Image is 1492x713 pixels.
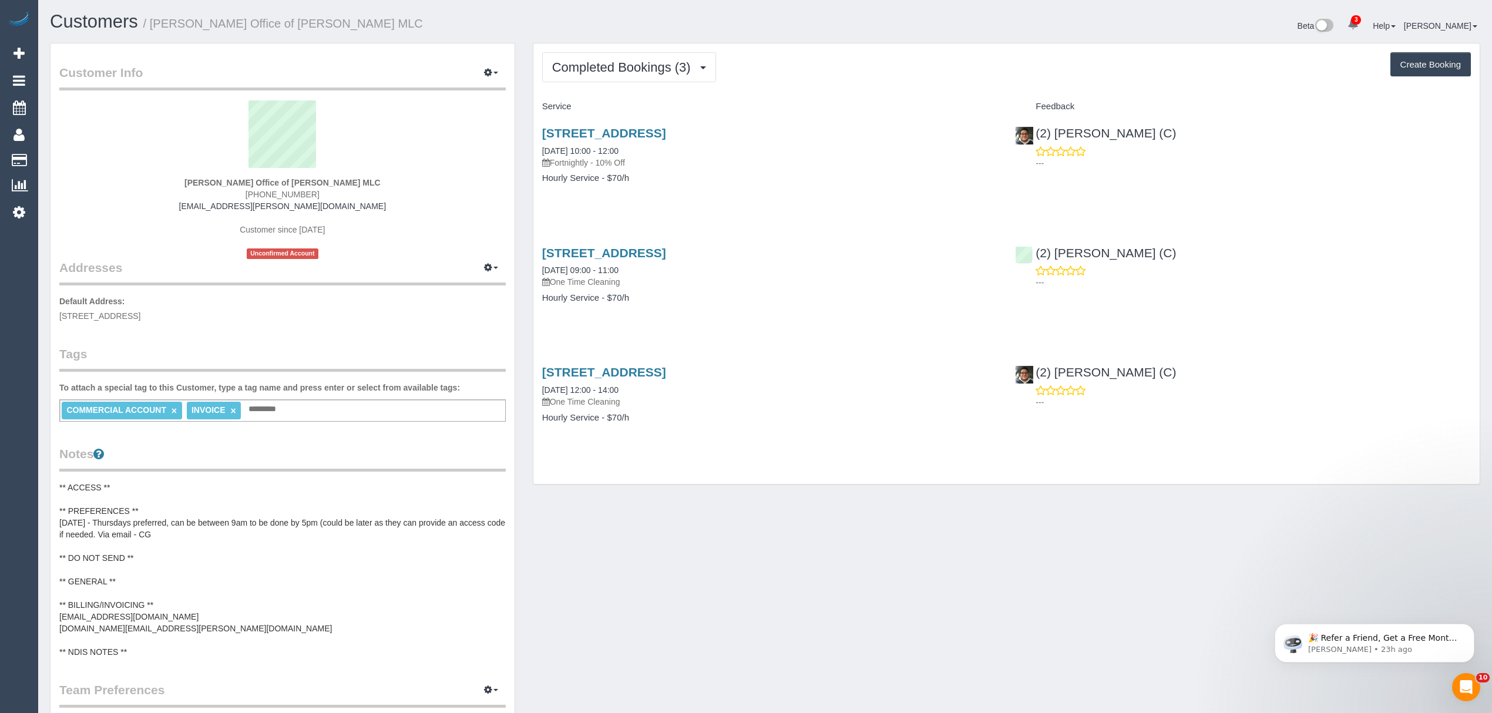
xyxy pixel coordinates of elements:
[59,482,506,658] pre: ** ACCESS ** ** PREFERENCES ** [DATE] - Thursdays preferred, can be between 9am to be done by 5pm...
[59,295,125,307] label: Default Address:
[542,276,998,288] p: One Time Cleaning
[66,405,166,415] span: COMMERCIAL ACCOUNT
[1036,157,1471,169] p: ---
[59,445,506,472] legend: Notes
[1298,21,1334,31] a: Beta
[172,406,177,416] a: ×
[1452,673,1480,701] iframe: Intercom live chat
[1314,19,1333,34] img: New interface
[542,413,998,423] h4: Hourly Service - $70/h
[542,293,998,303] h4: Hourly Service - $70/h
[1036,396,1471,408] p: ---
[542,365,666,379] a: [STREET_ADDRESS]
[542,246,666,260] a: [STREET_ADDRESS]
[184,178,381,187] strong: [PERSON_NAME] Office of [PERSON_NAME] MLC
[542,126,666,140] a: [STREET_ADDRESS]
[552,60,697,75] span: Completed Bookings (3)
[59,345,506,372] legend: Tags
[230,406,236,416] a: ×
[542,146,619,156] a: [DATE] 10:00 - 12:00
[59,64,506,90] legend: Customer Info
[1342,12,1365,38] a: 3
[191,405,226,415] span: INVOICE
[1016,366,1033,384] img: (2) Roumany Gergis (C)
[542,102,998,112] h4: Service
[542,396,998,408] p: One Time Cleaning
[1015,102,1471,112] h4: Feedback
[240,225,325,234] span: Customer since [DATE]
[143,17,423,30] small: / [PERSON_NAME] Office of [PERSON_NAME] MLC
[1373,21,1396,31] a: Help
[179,201,386,211] a: [EMAIL_ADDRESS][PERSON_NAME][DOMAIN_NAME]
[1015,246,1176,260] a: (2) [PERSON_NAME] (C)
[1036,277,1471,288] p: ---
[1390,52,1471,77] button: Create Booking
[50,11,138,32] a: Customers
[1015,126,1176,140] a: (2) [PERSON_NAME] (C)
[1351,15,1361,25] span: 3
[59,681,506,708] legend: Team Preferences
[1404,21,1477,31] a: [PERSON_NAME]
[1257,599,1492,681] iframe: Intercom notifications message
[542,52,716,82] button: Completed Bookings (3)
[1015,365,1176,379] a: (2) [PERSON_NAME] (C)
[542,157,998,169] p: Fortnightly - 10% Off
[7,12,31,28] img: Automaid Logo
[59,382,460,394] label: To attach a special tag to this Customer, type a tag name and press enter or select from availabl...
[1476,673,1490,682] span: 10
[59,311,140,321] span: [STREET_ADDRESS]
[542,265,619,275] a: [DATE] 09:00 - 11:00
[1016,127,1033,144] img: (2) Roumany Gergis (C)
[246,190,320,199] span: [PHONE_NUMBER]
[542,173,998,183] h4: Hourly Service - $70/h
[542,385,619,395] a: [DATE] 12:00 - 14:00
[247,248,318,258] span: Unconfirmed Account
